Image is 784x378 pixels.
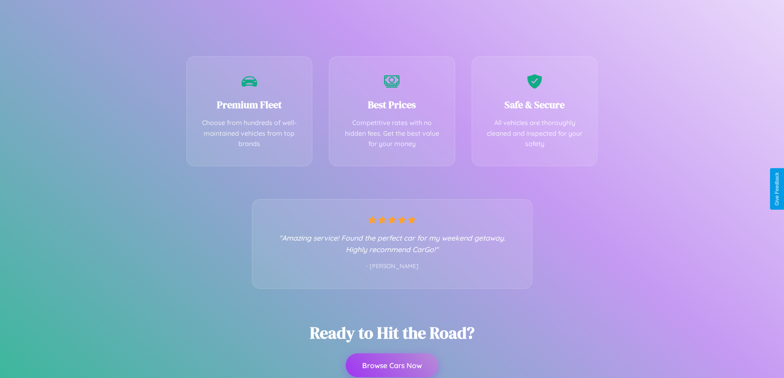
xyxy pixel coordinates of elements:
p: Choose from hundreds of well-maintained vehicles from top brands [199,118,300,149]
p: "Amazing service! Found the perfect car for my weekend getaway. Highly recommend CarGo!" [269,232,516,255]
p: - [PERSON_NAME] [269,261,516,272]
h2: Ready to Hit the Road? [310,322,475,344]
h3: Best Prices [342,98,442,111]
div: Give Feedback [774,172,780,206]
h3: Safe & Secure [484,98,585,111]
p: All vehicles are thoroughly cleaned and inspected for your safety [484,118,585,149]
h3: Premium Fleet [199,98,300,111]
button: Browse Cars Now [346,353,438,377]
p: Competitive rates with no hidden fees. Get the best value for your money [342,118,442,149]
